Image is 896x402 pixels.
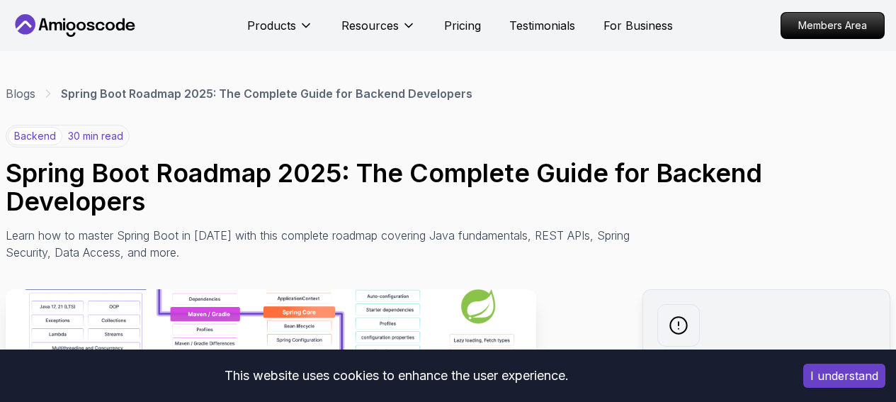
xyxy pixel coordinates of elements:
p: Learn how to master Spring Boot in [DATE] with this complete roadmap covering Java fundamentals, ... [6,227,640,261]
a: Blogs [6,85,35,102]
iframe: chat widget [627,90,882,338]
p: Members Area [781,13,884,38]
div: This website uses cookies to enhance the user experience. [11,360,782,391]
p: Products [247,17,296,34]
button: Products [247,17,313,45]
a: For Business [603,17,673,34]
a: Testimonials [509,17,575,34]
button: Accept cookies [803,364,885,388]
p: backend [8,127,62,145]
a: Members Area [781,12,885,39]
a: Pricing [444,17,481,34]
iframe: chat widget [837,345,882,388]
h1: Spring Boot Roadmap 2025: The Complete Guide for Backend Developers [6,159,890,216]
p: Resources [341,17,399,34]
button: Resources [341,17,416,45]
p: Spring Boot Roadmap 2025: The Complete Guide for Backend Developers [61,85,472,102]
p: 30 min read [68,129,123,143]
